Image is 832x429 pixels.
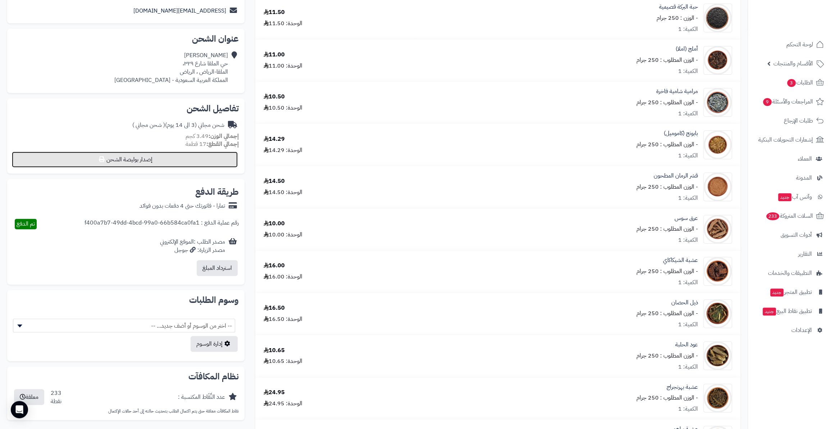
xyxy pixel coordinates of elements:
div: الكمية: 1 [678,110,698,118]
span: السلات المتروكة [765,211,813,221]
button: إصدار بوليصة الشحن [12,152,238,167]
small: - الوزن المطلوب : 250 جرام [636,267,698,276]
a: إدارة الوسوم [191,336,238,352]
h2: عنوان الشحن [13,34,239,43]
h2: وسوم الطلبات [13,296,239,304]
div: الكمية: 1 [678,278,698,287]
div: 14.50 [264,177,285,185]
small: - الوزن : 250 جرام [657,14,698,22]
div: الكمية: 1 [678,236,698,244]
div: رقم عملية الدفع : f400a7b7-49dd-4bcd-99a0-66b584ca0fa1 [84,219,239,229]
a: عشبة بهرنجراج [667,383,698,391]
a: تطبيق نقاط البيعجديد [752,303,828,320]
div: 16.50 [264,304,285,312]
span: المراجعات والأسئلة [762,97,813,107]
a: المدونة [752,169,828,186]
div: الكمية: 1 [678,152,698,160]
div: مصدر الزيارة: جوجل [160,246,225,254]
a: أدوات التسويق [752,226,828,244]
a: ذيل الحصان [671,299,698,307]
span: تطبيق المتجر [769,287,812,297]
a: تطبيق المتجرجديد [752,283,828,301]
a: السلات المتروكة233 [752,207,828,225]
span: التطبيقات والخدمات [768,268,812,278]
span: جديد [770,289,783,296]
a: المراجعات والأسئلة9 [752,93,828,110]
a: طلبات الإرجاع [752,112,828,129]
span: تطبيق نقاط البيع [762,306,812,316]
div: شحن مجاني (3 الى 14 يوم) [132,121,224,129]
div: Open Intercom Messenger [11,401,28,418]
h2: نظام المكافآت [13,372,239,381]
div: 24.95 [264,388,285,397]
span: الأقسام والمنتجات [773,59,813,69]
span: ( شحن مجاني ) [132,121,165,129]
a: عرق سوس [675,214,698,222]
small: - الوزن المطلوب : 250 جرام [636,309,698,318]
span: طلبات الإرجاع [784,116,813,126]
div: الكمية: 1 [678,194,698,202]
div: 10.65 [264,346,285,355]
small: 3.49 كجم [186,132,239,140]
div: الكمية: 1 [678,67,698,75]
div: 10.00 [264,220,285,228]
div: الوحدة: 14.50 [264,188,302,197]
span: التقارير [798,249,812,259]
div: الوحدة: 14.29 [264,146,302,154]
a: مرامية شامية فاخرة [656,87,698,96]
strong: إجمالي القطع: [206,140,239,148]
div: مصدر الطلب :الموقع الإلكتروني [160,238,225,254]
div: تمارا - فاتورتك حتى 4 دفعات بدون فوائد [140,202,225,210]
span: 3 [787,79,796,87]
span: المدونة [796,173,812,183]
img: 1645466698-Shikakai-90x90.jpg [704,257,732,286]
div: 10.50 [264,93,285,101]
button: استرداد المبلغ [197,260,238,276]
a: وآتس آبجديد [752,188,828,206]
img: logo-2.png [783,5,825,20]
small: - الوزن المطلوب : 250 جرام [636,225,698,233]
a: عشبة الشيكاكاي [663,256,698,264]
span: الإعدادات [791,325,812,335]
span: أدوات التسويق [781,230,812,240]
img: 1691854226-Oud%20Alhelba-90x90.jpg [704,341,732,370]
a: قشر الرمان المطحون [654,172,698,180]
a: الإعدادات [752,322,828,339]
span: تم الدفع [17,220,35,228]
small: - الوزن المطلوب : 250 جرام [636,56,698,64]
a: إشعارات التحويلات البنكية [752,131,828,148]
span: 233 [765,212,780,221]
small: - الوزن المطلوب : 250 جرام [636,351,698,360]
div: 11.50 [264,8,285,17]
span: جديد [763,308,776,315]
a: الطلبات3 [752,74,828,91]
span: لوحة التحكم [786,40,813,50]
small: 17 قطعة [186,140,239,148]
a: التطبيقات والخدمات [752,264,828,282]
div: الكمية: 1 [678,405,698,413]
span: -- اختر من الوسوم أو أضف جديد... -- [13,319,235,332]
div: الوحدة: 16.00 [264,273,302,281]
strong: إجمالي الوزن: [209,132,239,140]
div: الوحدة: 10.00 [264,231,302,239]
img: 1728019116-Sage%202-90x90.jpg [704,88,732,117]
img: 1650694361-Hosetail-90x90.jpg [704,299,732,328]
a: بابونج (كاموميل) [664,129,698,138]
div: [PERSON_NAME] حي الملقا شارع ٣٢٩، الملقا-الرياض ، الرياض المملكة العربية السعودية - [GEOGRAPHIC_D... [114,51,228,84]
div: 16.00 [264,262,285,270]
a: عود الحلبة [675,341,698,349]
h2: تفاصيل الشحن [13,104,239,113]
p: نقاط المكافآت معلقة حتى يتم اكتمال الطلب بتحديث حالته إلى أحد حالات الإكتمال [13,408,239,414]
a: حبة البركة قصيمية [659,3,698,11]
div: الوحدة: 16.50 [264,315,302,323]
div: الكمية: 1 [678,320,698,329]
div: الكمية: 1 [678,25,698,33]
img: 1693553337-Bhringraj-90x90.jpg [704,384,732,412]
img: 1641876737-Liquorice-90x90.jpg [704,215,732,244]
small: - الوزن المطلوب : 250 جرام [636,98,698,107]
div: الوحدة: 24.95 [264,400,302,408]
button: معلقة [14,389,44,405]
a: أملج (املا) [676,45,698,53]
div: نقطة [51,397,61,406]
div: 233 [51,389,61,406]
